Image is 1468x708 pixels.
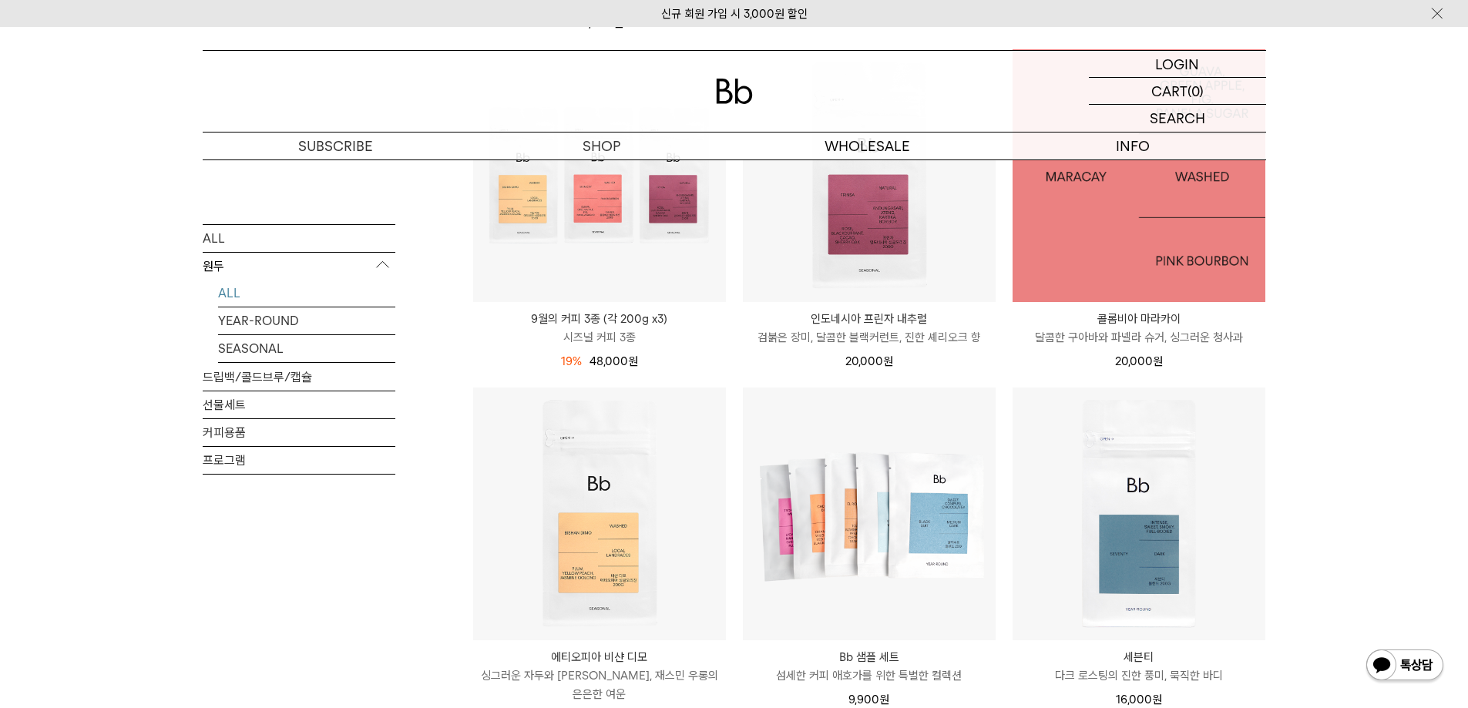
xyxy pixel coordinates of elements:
[203,224,395,251] a: ALL
[203,446,395,473] a: 프로그램
[1013,648,1265,666] p: 세븐티
[1013,666,1265,685] p: 다크 로스팅의 진한 풍미, 묵직한 바디
[1115,354,1163,368] span: 20,000
[1153,354,1163,368] span: 원
[473,666,726,703] p: 싱그러운 자두와 [PERSON_NAME], 재스민 우롱의 은은한 여운
[1013,49,1265,302] img: 1000000482_add2_067.jpg
[743,666,996,685] p: 섬세한 커피 애호가를 위한 특별한 컬렉션
[661,7,808,21] a: 신규 회원 가입 시 3,000원 할인
[1365,648,1445,685] img: 카카오톡 채널 1:1 채팅 버튼
[883,354,893,368] span: 원
[1013,49,1265,302] a: 콜롬비아 마라카이
[1089,78,1266,105] a: CART (0)
[1152,693,1162,706] span: 원
[218,279,395,306] a: ALL
[848,693,889,706] span: 9,900
[1089,51,1266,78] a: LOGIN
[1013,328,1265,347] p: 달콤한 구아바와 파넬라 슈거, 싱그러운 청사과
[561,352,582,371] div: 19%
[473,388,726,640] img: 에티오피아 비샨 디모
[203,252,395,280] p: 원두
[1013,310,1265,328] p: 콜롬비아 마라카이
[473,648,726,703] a: 에티오피아 비샨 디모 싱그러운 자두와 [PERSON_NAME], 재스민 우롱의 은은한 여운
[879,693,889,706] span: 원
[203,133,469,159] a: SUBSCRIBE
[1151,78,1188,104] p: CART
[203,418,395,445] a: 커피용품
[473,310,726,328] p: 9월의 커피 3종 (각 200g x3)
[1155,51,1199,77] p: LOGIN
[743,648,996,685] a: Bb 샘플 세트 섬세한 커피 애호가를 위한 특별한 컬렉션
[743,328,996,347] p: 검붉은 장미, 달콤한 블랙커런트, 진한 셰리오크 향
[1000,133,1266,159] p: INFO
[1013,648,1265,685] a: 세븐티 다크 로스팅의 진한 풍미, 묵직한 바디
[743,648,996,666] p: Bb 샘플 세트
[1150,105,1205,132] p: SEARCH
[473,49,726,302] img: 9월의 커피 3종 (각 200g x3)
[218,334,395,361] a: SEASONAL
[473,310,726,347] a: 9월의 커피 3종 (각 200g x3) 시즈널 커피 3종
[716,79,753,104] img: 로고
[845,354,893,368] span: 20,000
[743,49,996,302] img: 인도네시아 프린자 내추럴
[473,328,726,347] p: 시즈널 커피 3종
[218,307,395,334] a: YEAR-ROUND
[1013,310,1265,347] a: 콜롬비아 마라카이 달콤한 구아바와 파넬라 슈거, 싱그러운 청사과
[743,310,996,347] a: 인도네시아 프린자 내추럴 검붉은 장미, 달콤한 블랙커런트, 진한 셰리오크 향
[203,363,395,390] a: 드립백/콜드브루/캡슐
[628,354,638,368] span: 원
[590,354,638,368] span: 48,000
[1188,78,1204,104] p: (0)
[1116,693,1162,706] span: 16,000
[743,388,996,640] img: Bb 샘플 세트
[469,133,734,159] a: SHOP
[473,648,726,666] p: 에티오피아 비샨 디모
[743,310,996,328] p: 인도네시아 프린자 내추럴
[203,391,395,418] a: 선물세트
[1013,388,1265,640] img: 세븐티
[734,133,1000,159] p: WHOLESALE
